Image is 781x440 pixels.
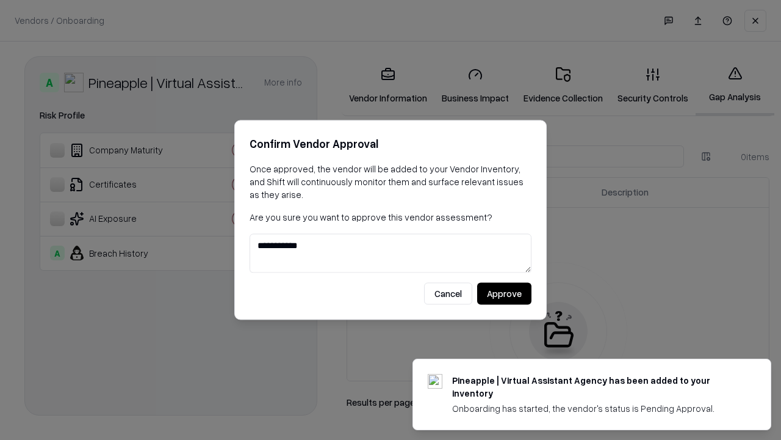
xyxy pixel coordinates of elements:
[250,163,531,201] p: Once approved, the vendor will be added to your Vendor Inventory, and Shift will continuously mon...
[424,283,472,305] button: Cancel
[452,402,741,415] div: Onboarding has started, the vendor's status is Pending Approval.
[428,374,442,389] img: trypineapple.com
[250,211,531,224] p: Are you sure you want to approve this vendor assessment?
[452,374,741,400] div: Pineapple | Virtual Assistant Agency has been added to your inventory
[250,135,531,153] h2: Confirm Vendor Approval
[477,283,531,305] button: Approve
